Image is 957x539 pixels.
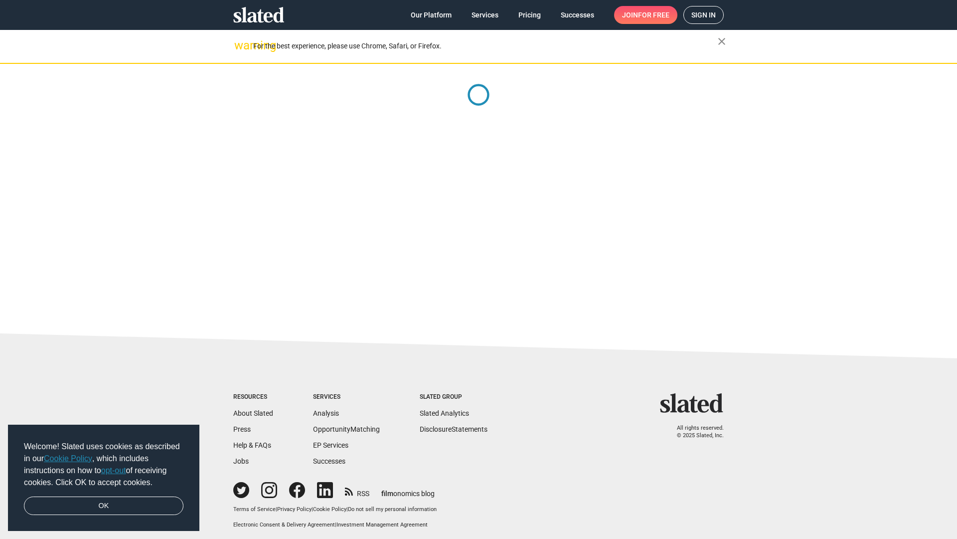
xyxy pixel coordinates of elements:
[345,483,369,499] a: RSS
[233,441,271,449] a: Help & FAQs
[101,466,126,475] a: opt-out
[312,506,313,513] span: |
[472,6,498,24] span: Services
[510,6,549,24] a: Pricing
[44,454,92,463] a: Cookie Policy
[420,393,487,401] div: Slated Group
[313,441,348,449] a: EP Services
[253,39,718,53] div: For the best experience, please use Chrome, Safari, or Firefox.
[691,6,716,23] span: Sign in
[233,522,335,528] a: Electronic Consent & Delivery Agreement
[346,506,348,513] span: |
[336,522,428,528] a: Investment Management Agreement
[716,35,728,47] mat-icon: close
[518,6,541,24] span: Pricing
[24,497,183,516] a: dismiss cookie message
[233,425,251,433] a: Press
[233,457,249,465] a: Jobs
[313,506,346,513] a: Cookie Policy
[638,6,669,24] span: for free
[313,425,380,433] a: OpportunityMatching
[276,506,277,513] span: |
[24,441,183,489] span: Welcome! Slated uses cookies as described in our , which includes instructions on how to of recei...
[420,409,469,417] a: Slated Analytics
[233,393,273,401] div: Resources
[348,506,437,514] button: Do not sell my personal information
[313,393,380,401] div: Services
[666,425,724,439] p: All rights reserved. © 2025 Slated, Inc.
[464,6,506,24] a: Services
[622,6,669,24] span: Join
[234,39,246,51] mat-icon: warning
[420,425,487,433] a: DisclosureStatements
[403,6,460,24] a: Our Platform
[561,6,594,24] span: Successes
[614,6,677,24] a: Joinfor free
[335,522,336,528] span: |
[381,481,435,499] a: filmonomics blog
[313,457,345,465] a: Successes
[8,425,199,532] div: cookieconsent
[233,506,276,513] a: Terms of Service
[553,6,602,24] a: Successes
[233,409,273,417] a: About Slated
[381,490,393,498] span: film
[683,6,724,24] a: Sign in
[313,409,339,417] a: Analysis
[277,506,312,513] a: Privacy Policy
[411,6,452,24] span: Our Platform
